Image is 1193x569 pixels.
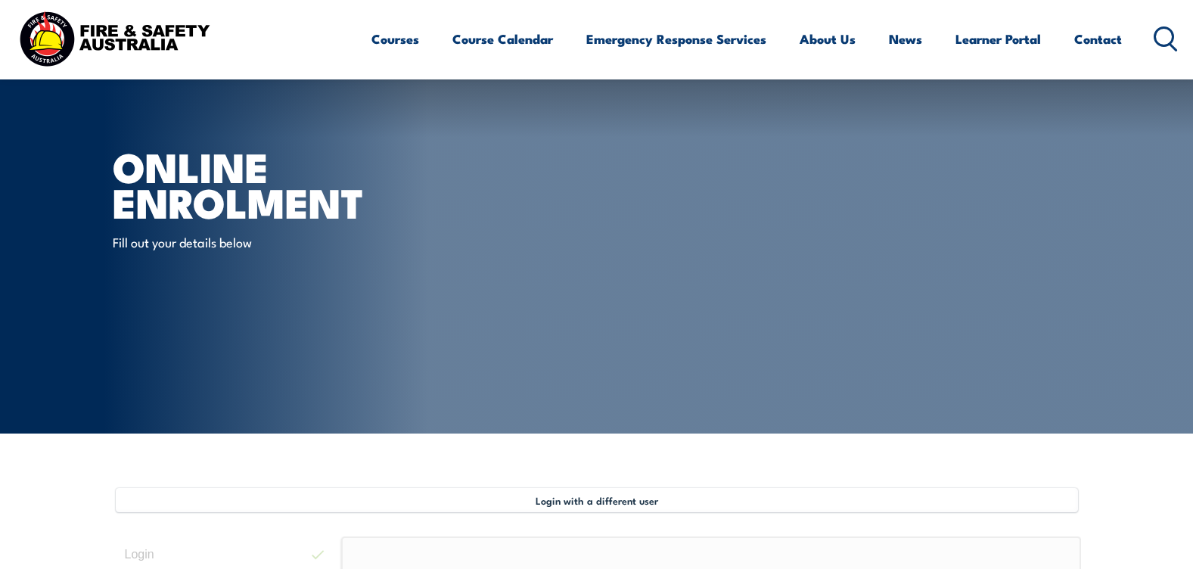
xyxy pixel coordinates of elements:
a: Contact [1074,19,1122,59]
a: Emergency Response Services [586,19,766,59]
a: About Us [800,19,856,59]
p: Fill out your details below [113,233,389,250]
span: Login with a different user [536,494,658,506]
a: Course Calendar [452,19,553,59]
a: News [889,19,922,59]
a: Courses [371,19,419,59]
a: Learner Portal [955,19,1041,59]
h1: Online Enrolment [113,148,486,219]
